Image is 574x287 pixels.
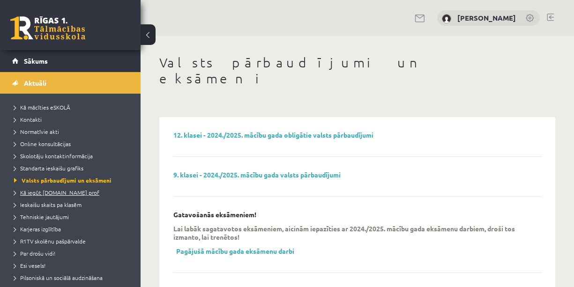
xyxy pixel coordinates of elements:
[12,50,129,72] a: Sākums
[14,152,131,160] a: Skolotāju kontaktinformācija
[173,131,373,139] a: 12. klasei - 2024./2025. mācību gada obligātie valsts pārbaudījumi
[14,140,131,148] a: Online konsultācijas
[14,225,131,233] a: Karjeras izglītība
[14,176,131,184] a: Valsts pārbaudījumi un eksāmeni
[176,247,294,255] a: Pagājušā mācību gada eksāmenu darbi
[14,164,131,172] a: Standarta ieskaišu grafiks
[173,170,341,179] a: 9. klasei - 2024./2025. mācību gada valsts pārbaudījumi
[14,225,61,233] span: Karjeras izglītība
[14,189,99,196] span: Kā iegūt [DOMAIN_NAME] prof
[14,164,83,172] span: Standarta ieskaišu grafiks
[14,127,131,136] a: Normatīvie akti
[14,103,131,111] a: Kā mācīties eSKOLĀ
[14,274,103,281] span: Pilsoniskā un sociālā audzināšana
[159,55,555,86] h1: Valsts pārbaudījumi un eksāmeni
[14,201,82,208] span: Ieskaišu skaits pa klasēm
[442,14,451,23] img: Raimonds Dālderis
[14,116,42,123] span: Kontakti
[14,249,131,258] a: Par drošu vidi!
[24,79,46,87] span: Aktuāli
[14,237,131,245] a: R1TV skolēnu pašpārvalde
[14,128,59,135] span: Normatīvie akti
[14,140,71,147] span: Online konsultācijas
[14,115,131,124] a: Kontakti
[12,72,129,94] a: Aktuāli
[14,250,55,257] span: Par drošu vidi!
[14,237,86,245] span: R1TV skolēnu pašpārvalde
[173,224,527,241] p: Lai labāk sagatavotos eksāmeniem, aicinām iepazīties ar 2024./2025. mācību gada eksāmenu darbiem,...
[14,273,131,282] a: Pilsoniskā un sociālā audzināšana
[14,200,131,209] a: Ieskaišu skaits pa klasēm
[14,177,112,184] span: Valsts pārbaudījumi un eksāmeni
[24,57,48,65] span: Sākums
[14,213,131,221] a: Tehniskie jautājumi
[457,13,516,22] a: [PERSON_NAME]
[173,211,256,219] p: Gatavošanās eksāmeniem!
[14,213,69,221] span: Tehniskie jautājumi
[14,103,70,111] span: Kā mācīties eSKOLĀ
[14,262,45,269] span: Esi vesels!
[10,16,85,40] a: Rīgas 1. Tālmācības vidusskola
[14,188,131,197] a: Kā iegūt [DOMAIN_NAME] prof
[14,152,93,160] span: Skolotāju kontaktinformācija
[14,261,131,270] a: Esi vesels!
